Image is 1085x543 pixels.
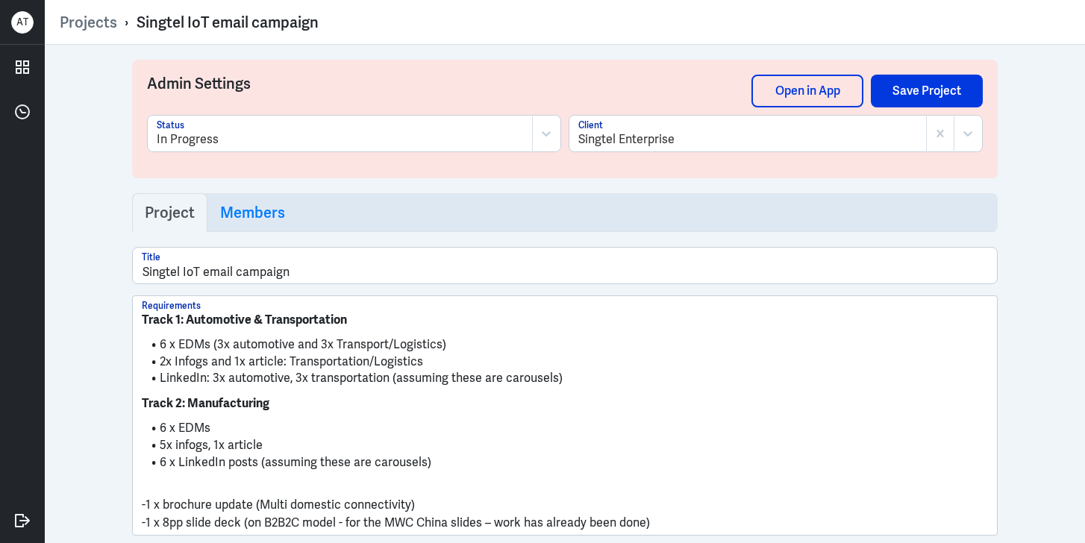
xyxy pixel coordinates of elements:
div: A T [11,11,34,34]
strong: Track 1: Automotive & Transportation [142,312,347,327]
li: LinkedIn: 3x automotive, 3x transportation (assuming these are carousels) [142,370,988,387]
li: 5x infogs, 1x article [142,437,988,454]
h3: Members [220,204,285,222]
li: 6 x EDMs [142,420,988,437]
li: 6 x EDMs (3x automotive and 3x Transport/Logistics) [142,336,988,354]
a: Open in App [751,75,863,107]
input: Title [133,248,997,283]
div: Singtel IoT email campaign [137,13,319,32]
button: Save Project [871,75,983,107]
p: › [117,13,137,32]
p: -1 x brochure update (Multi domestic connectivity) [142,496,988,514]
strong: Track 2: Manufacturing [142,395,269,411]
a: Projects [60,13,117,32]
h3: Project [145,204,195,222]
h3: Admin Settings [147,75,751,115]
li: 2x Infogs and 1x article: Transportation/Logistics [142,354,988,371]
p: -1 x 8pp slide deck (on B2B2C model - for the MWC China slides – work has already been done) [142,514,988,532]
li: 6 x LinkedIn posts (assuming these are carousels) [142,454,988,471]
